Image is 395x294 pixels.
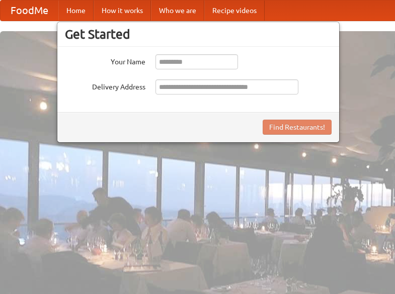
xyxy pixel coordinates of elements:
[58,1,94,21] a: Home
[151,1,204,21] a: Who we are
[263,120,332,135] button: Find Restaurants!
[65,27,332,42] h3: Get Started
[65,54,145,67] label: Your Name
[94,1,151,21] a: How it works
[204,1,265,21] a: Recipe videos
[1,1,58,21] a: FoodMe
[65,79,145,92] label: Delivery Address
